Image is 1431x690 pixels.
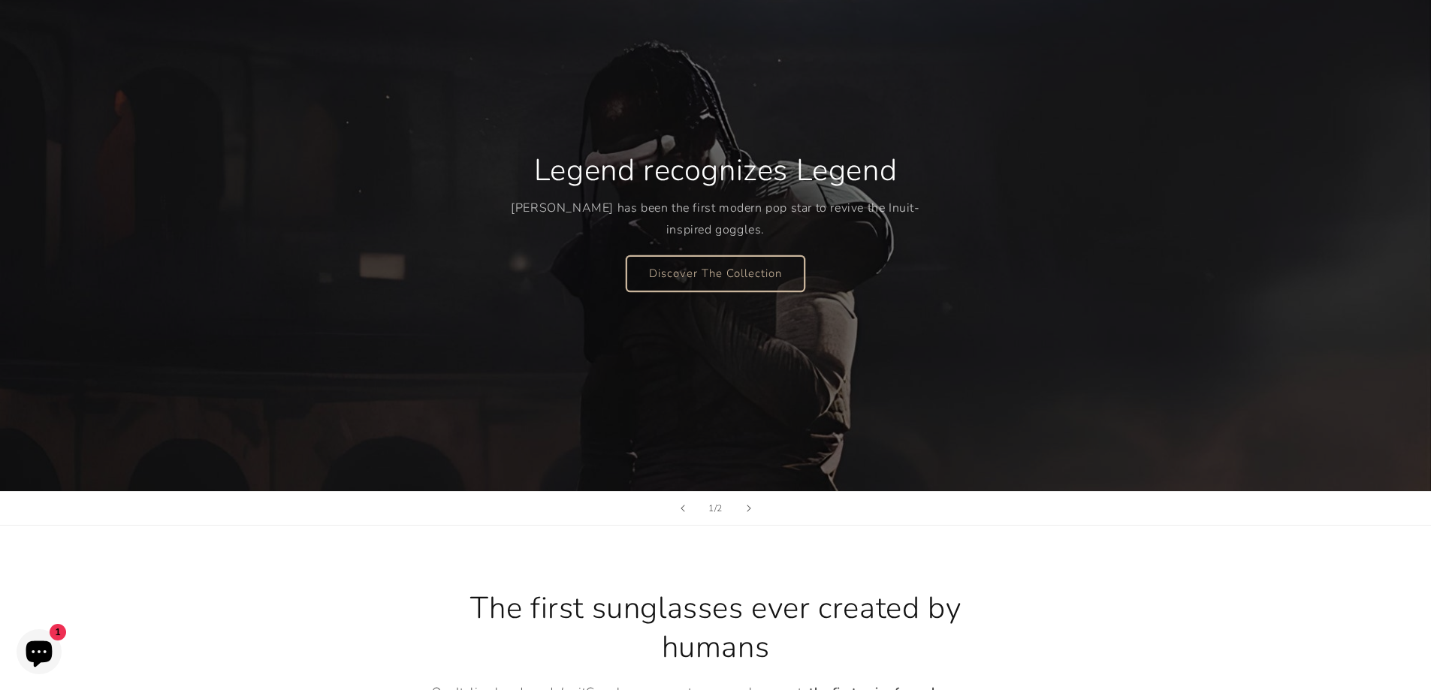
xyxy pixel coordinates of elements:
[12,629,66,678] inbox-online-store-chat: Shopify online store chat
[714,501,717,516] span: /
[423,589,1009,667] h2: The first sunglasses ever created by humans
[534,151,897,190] h2: Legend recognizes Legend
[732,492,765,525] button: Next slide
[626,255,805,291] a: Discover The Collection
[511,197,920,241] p: [PERSON_NAME] has been the first modern pop star to revive the Inuit-inspired goggles.
[666,492,699,525] button: Previous slide
[708,501,714,516] span: 1
[717,501,723,516] span: 2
